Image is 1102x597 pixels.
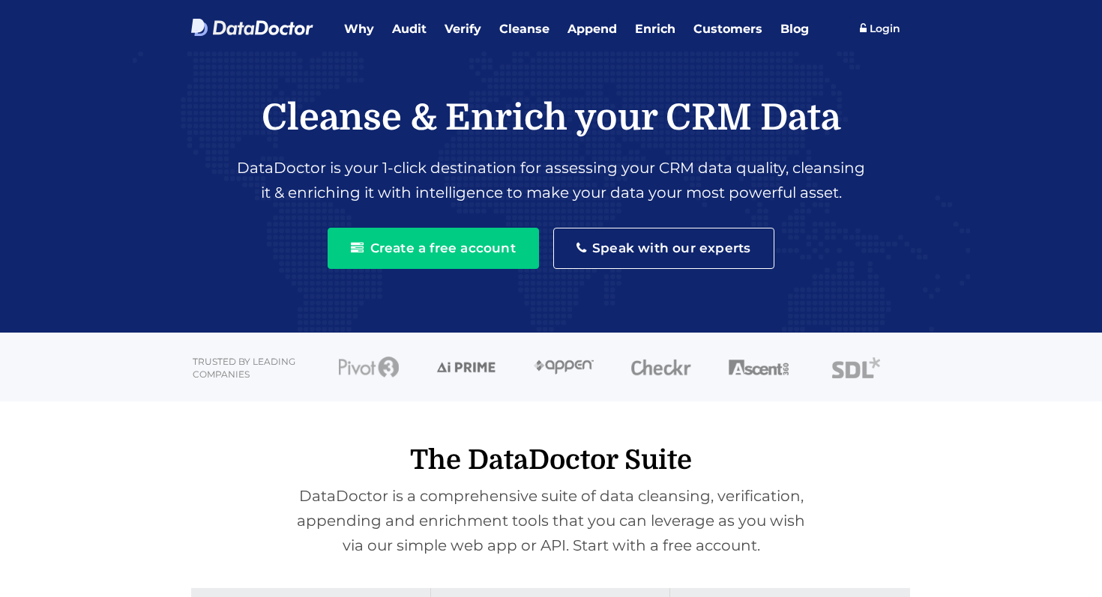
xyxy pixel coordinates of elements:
img: checkr [631,359,691,377]
span: Append [567,22,617,36]
img: pivot3 [339,357,399,378]
h3: DataDoctor is a comprehensive suite of data cleansing, verification, appending and enrichment too... [180,484,922,558]
span: Verify [445,22,481,36]
button: Speak with our experts [553,228,774,268]
span: Customers [693,22,762,36]
span: Enrich [635,22,675,36]
span: Blog [780,22,809,36]
span: Audit [392,22,427,36]
p: TRUSTED BY LEADING COMPANIES [193,333,298,381]
a: Login [849,16,911,40]
a: Why [335,7,383,40]
a: Enrich [626,7,684,40]
a: Cleanse [490,7,558,40]
p: DataDoctor is your 1-click destination for assessing your CRM data quality, cleansing it & enrich... [120,148,982,205]
a: Audit [383,7,436,40]
span: Why [344,22,374,36]
button: Create a free account [328,228,538,268]
a: Customers [684,7,771,40]
a: Verify [436,7,490,40]
a: Blog [771,7,818,40]
img: iprime [436,359,496,375]
h2: The DataDoctor Suite [180,444,922,476]
h1: Cleanse & Enrich your CRM Data [120,96,982,142]
span: Cleanse [499,22,550,36]
img: ascent [729,360,789,375]
img: sdl [832,357,880,379]
img: appen [534,360,594,375]
a: Append [558,7,626,40]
